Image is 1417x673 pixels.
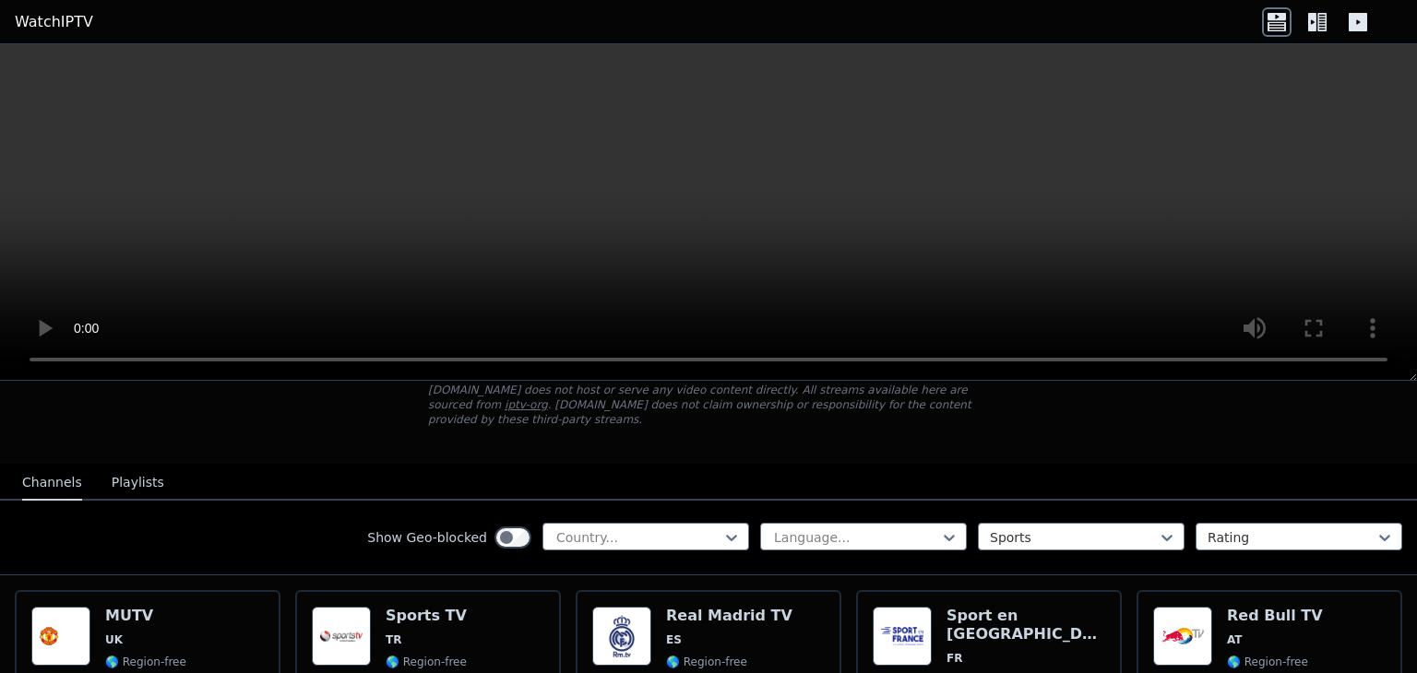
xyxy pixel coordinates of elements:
[386,607,467,625] h6: Sports TV
[666,632,682,647] span: ES
[31,607,90,666] img: MUTV
[386,632,401,647] span: TR
[15,11,93,33] a: WatchIPTV
[386,655,467,669] span: 🌎 Region-free
[312,607,371,666] img: Sports TV
[1153,607,1212,666] img: Red Bull TV
[22,466,82,501] button: Channels
[666,655,747,669] span: 🌎 Region-free
[505,398,548,411] a: iptv-org
[367,528,487,547] label: Show Geo-blocked
[947,607,1105,643] h6: Sport en [GEOGRAPHIC_DATA]
[666,607,792,625] h6: Real Madrid TV
[428,383,989,427] p: [DOMAIN_NAME] does not host or serve any video content directly. All streams available here are s...
[1227,655,1308,669] span: 🌎 Region-free
[105,655,186,669] span: 🌎 Region-free
[112,466,164,501] button: Playlists
[873,607,932,666] img: Sport en France
[1227,632,1243,647] span: AT
[105,607,186,625] h6: MUTV
[105,632,123,647] span: UK
[947,651,962,666] span: FR
[1227,607,1323,625] h6: Red Bull TV
[592,607,651,666] img: Real Madrid TV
